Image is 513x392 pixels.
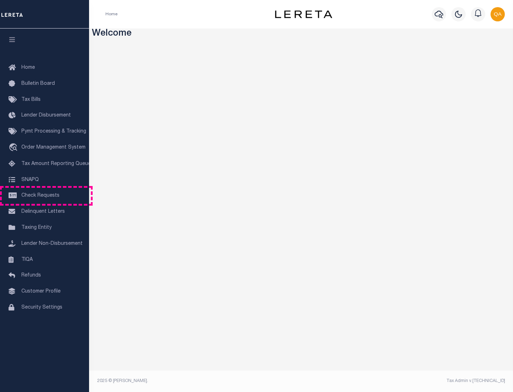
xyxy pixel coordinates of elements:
[21,273,41,278] span: Refunds
[92,378,301,384] div: 2025 © [PERSON_NAME].
[21,305,62,310] span: Security Settings
[21,193,59,198] span: Check Requests
[21,65,35,70] span: Home
[21,289,61,294] span: Customer Profile
[306,378,505,384] div: Tax Admin v.[TECHNICAL_ID]
[21,225,52,230] span: Taxing Entity
[21,81,55,86] span: Bulletin Board
[21,241,83,246] span: Lender Non-Disbursement
[92,29,511,40] h3: Welcome
[21,209,65,214] span: Delinquent Letters
[21,161,91,166] span: Tax Amount Reporting Queue
[21,113,71,118] span: Lender Disbursement
[105,11,118,17] li: Home
[21,257,33,262] span: TIQA
[21,97,41,102] span: Tax Bills
[275,10,332,18] img: logo-dark.svg
[21,177,39,182] span: SNAPQ
[491,7,505,21] img: svg+xml;base64,PHN2ZyB4bWxucz0iaHR0cDovL3d3dy53My5vcmcvMjAwMC9zdmciIHBvaW50ZXItZXZlbnRzPSJub25lIi...
[9,143,20,153] i: travel_explore
[21,129,86,134] span: Pymt Processing & Tracking
[21,145,85,150] span: Order Management System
